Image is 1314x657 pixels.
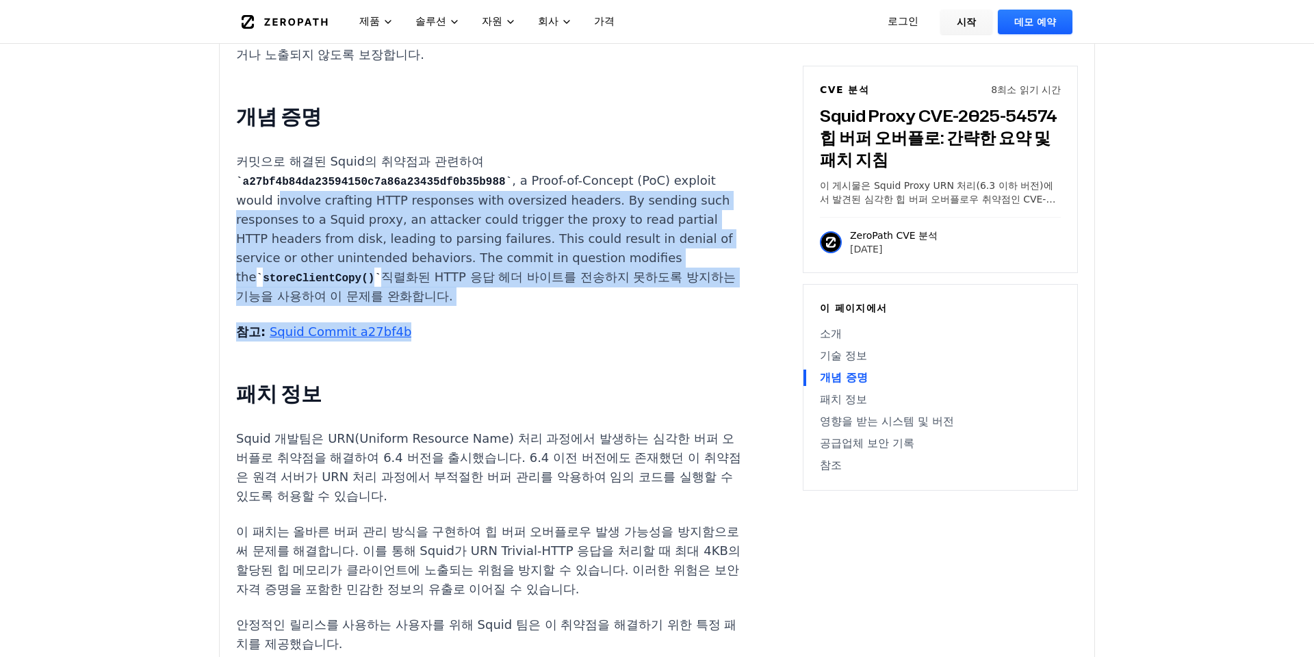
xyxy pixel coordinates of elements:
[820,231,842,253] img: ZeroPath CVE 분석
[236,324,266,339] strong: 참고:
[850,229,938,242] p: ZeroPath CVE 분석
[850,242,938,256] p: [DATE]
[991,83,1061,96] p: 8 최소 읽기 시간
[236,152,745,307] p: 커밋으로 해결된 Squid의 취약점과 관련하여 , a Proof-of-Concept (PoC) exploit would involve crafting HTTP response...
[236,429,745,506] p: Squid 개발팀은 URN(Uniform Resource Name) 처리 과정에서 발생하는 심각한 버퍼 오버플로 취약점을 해결하여 6.4 버전을 출시했습니다. 6.4 이전 버...
[820,326,1061,342] a: 소개
[820,105,1061,170] h3: Squid Proxy CVE-2025-54574 힙 버퍼 오버플로: 간략한 요약 및 패치 지침
[820,179,1061,206] p: 이 게시물은 Squid Proxy URN 처리(6.3 이하 버전)에서 발견된 심각한 힙 버퍼 오버플로우 취약점인 CVE-2025-54574에 [DATE] 간략한 요약을 제공합...
[998,10,1072,34] a: 데모 예약
[820,413,1061,430] a: 영향을 받는 시스템 및 버전
[820,348,1061,364] a: 기술 정보
[236,522,745,599] p: 이 패치는 올바른 버퍼 관리 방식을 구현하여 힙 버퍼 오버플로우 발생 가능성을 방지함으로써 문제를 해결합니다. 이를 통해 Squid가 URN Trivial-HTTP 응답을 처...
[940,10,992,34] a: 시작
[236,103,745,130] h2: 개념 증명
[820,435,1061,452] a: 공급업체 보안 기록
[270,324,411,339] a: Squid Commit a27bf4b
[257,272,381,285] code: storeClientCopy()
[820,370,1061,386] a: 개념 증명
[820,301,1061,315] h6: 이 페이지에서
[236,176,512,188] code: a27bf4b84da23594150c7a86a23435df0b35b988
[871,10,935,34] a: 로그인
[820,83,869,96] h6: CVE 분석
[236,615,745,654] p: 안정적인 릴리스를 사용하는 사용자를 위해 Squid 팀은 이 취약점을 해결하기 위한 특정 패치를 제공했습니다.
[820,391,1061,408] a: 패치 정보
[236,380,745,407] h2: 패치 정보
[820,457,1061,474] a: 참조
